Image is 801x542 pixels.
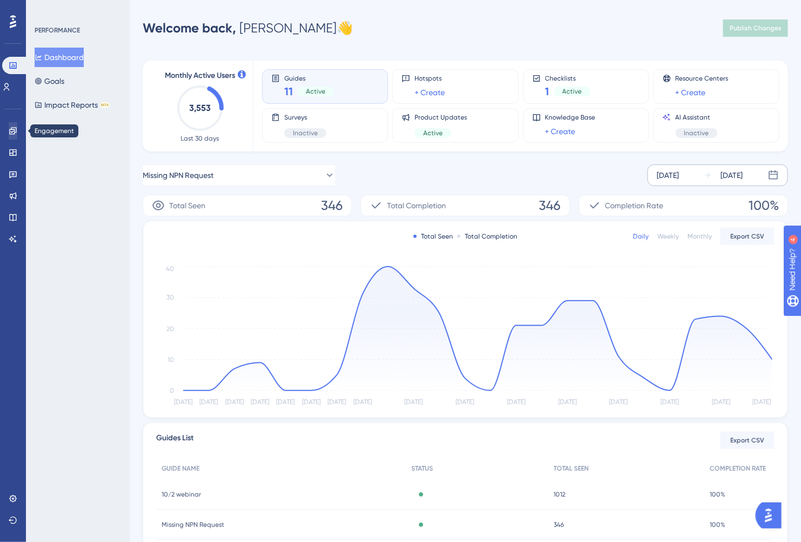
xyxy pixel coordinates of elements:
[456,399,474,406] tspan: [DATE]
[100,102,110,108] div: BETA
[545,74,591,82] span: Checklists
[730,24,782,32] span: Publish Changes
[162,520,224,529] span: Missing NPN Request
[35,48,84,67] button: Dashboard
[554,520,564,529] span: 346
[415,86,445,99] a: + Create
[545,84,550,99] span: 1
[676,86,706,99] a: + Create
[405,399,423,406] tspan: [DATE]
[687,232,712,241] div: Monthly
[554,464,589,473] span: TOTAL SEEN
[413,232,453,241] div: Total Seen
[181,134,219,143] span: Last 30 days
[143,20,236,36] span: Welcome back,
[507,399,525,406] tspan: [DATE]
[710,464,766,473] span: COMPLETION RATE
[353,399,372,406] tspan: [DATE]
[660,399,679,406] tspan: [DATE]
[189,103,211,113] text: 3,553
[170,387,174,394] tspan: 0
[277,399,295,406] tspan: [DATE]
[143,19,353,37] div: [PERSON_NAME] 👋
[749,197,779,214] span: 100%
[720,169,743,182] div: [DATE]
[756,499,788,532] iframe: UserGuiding AI Assistant Launcher
[225,399,244,406] tspan: [DATE]
[25,3,68,16] span: Need Help?
[563,87,582,96] span: Active
[143,169,213,182] span: Missing NPN Request
[165,69,235,82] span: Monthly Active Users
[199,399,218,406] tspan: [DATE]
[539,197,561,214] span: 346
[174,399,192,406] tspan: [DATE]
[752,399,771,406] tspan: [DATE]
[545,125,576,138] a: + Create
[415,113,467,122] span: Product Updates
[284,113,326,122] span: Surveys
[169,199,205,212] span: Total Seen
[731,232,765,241] span: Export CSV
[710,520,725,529] span: 100%
[423,129,443,137] span: Active
[723,19,788,37] button: Publish Changes
[415,74,445,83] span: Hotspots
[293,129,318,137] span: Inactive
[712,399,730,406] tspan: [DATE]
[684,129,709,137] span: Inactive
[710,490,725,499] span: 100%
[306,87,325,96] span: Active
[387,199,446,212] span: Total Completion
[411,464,433,473] span: STATUS
[328,399,346,406] tspan: [DATE]
[610,399,628,406] tspan: [DATE]
[657,169,679,182] div: [DATE]
[166,266,174,273] tspan: 40
[75,5,78,14] div: 4
[676,74,729,83] span: Resource Centers
[720,228,775,245] button: Export CSV
[284,84,293,99] span: 11
[143,164,335,186] button: Missing NPN Request
[554,490,566,499] span: 1012
[558,399,577,406] tspan: [DATE]
[284,74,334,82] span: Guides
[156,432,193,449] span: Guides List
[457,232,517,241] div: Total Completion
[321,197,343,214] span: 346
[162,464,199,473] span: GUIDE NAME
[302,399,321,406] tspan: [DATE]
[35,95,110,115] button: Impact ReportsBETA
[35,71,64,91] button: Goals
[162,490,201,499] span: 10/2 webinar
[633,232,649,241] div: Daily
[657,232,679,241] div: Weekly
[545,113,596,122] span: Knowledge Base
[251,399,269,406] tspan: [DATE]
[605,199,664,212] span: Completion Rate
[35,26,80,35] div: PERFORMANCE
[720,432,775,449] button: Export CSV
[166,294,174,302] tspan: 30
[676,113,718,122] span: AI Assistant
[731,436,765,445] span: Export CSV
[166,325,174,333] tspan: 20
[168,356,174,363] tspan: 10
